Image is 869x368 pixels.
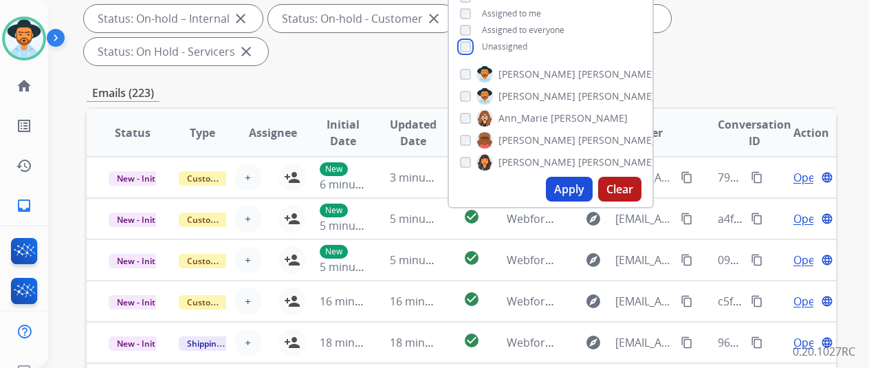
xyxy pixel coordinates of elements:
span: New - Initial [109,254,173,268]
span: Updated Date [390,116,437,149]
mat-icon: language [821,295,833,307]
mat-icon: content_copy [681,336,693,349]
span: Assigned to everyone [482,24,564,36]
mat-icon: person_add [284,210,300,227]
span: Assignee [249,125,297,141]
span: [EMAIL_ADDRESS][DOMAIN_NAME] [615,210,672,227]
mat-icon: close [238,43,254,60]
p: Emails (223) [87,85,159,102]
img: avatar [5,19,43,58]
mat-icon: content_copy [751,254,763,266]
span: Ann_Marie [498,111,548,125]
span: [PERSON_NAME] [578,133,655,147]
span: Assigned to me [482,8,541,19]
span: 18 minutes ago [320,335,399,350]
span: Webform from [EMAIL_ADDRESS][DOMAIN_NAME] on [DATE] [507,252,818,268]
span: Open [793,293,822,310]
span: + [245,293,251,310]
mat-icon: check_circle [463,291,480,307]
mat-icon: person_add [284,169,300,186]
span: Customer Support [179,171,268,186]
th: Action [766,109,836,157]
span: [PERSON_NAME] [578,67,655,81]
button: + [234,205,262,232]
span: Webform from [EMAIL_ADDRESS][DOMAIN_NAME] on [DATE] [507,211,818,226]
button: Clear [598,177,641,202]
mat-icon: check_circle [463,250,480,266]
mat-icon: language [821,254,833,266]
mat-icon: content_copy [751,336,763,349]
span: + [245,169,251,186]
span: Initial Date [320,116,367,149]
button: + [234,164,262,191]
mat-icon: content_copy [751,295,763,307]
mat-icon: explore [585,334,602,351]
span: Customer Support [179,295,268,310]
span: Open [793,252,822,268]
mat-icon: check_circle [463,332,480,349]
mat-icon: content_copy [751,171,763,184]
span: Status [115,125,151,141]
span: [PERSON_NAME] [551,111,628,125]
span: [PERSON_NAME] [498,67,575,81]
p: New [320,204,348,217]
mat-icon: close [426,10,442,27]
button: + [234,246,262,274]
mat-icon: content_copy [681,171,693,184]
p: 0.20.1027RC [793,343,855,360]
span: 3 minutes ago [390,170,463,185]
span: [PERSON_NAME] [498,155,575,169]
span: Open [793,334,822,351]
span: Customer Support [179,254,268,268]
span: 16 minutes ago [320,294,399,309]
span: + [245,252,251,268]
span: 16 minutes ago [390,294,470,309]
mat-icon: home [16,78,32,94]
div: Status: On Hold - Servicers [84,38,268,65]
button: + [234,329,262,356]
span: New - Initial [109,213,173,227]
mat-icon: language [821,171,833,184]
span: Unassigned [482,41,527,52]
mat-icon: content_copy [751,213,763,225]
mat-icon: explore [585,252,602,268]
mat-icon: person_add [284,252,300,268]
span: Customer Support [179,213,268,227]
mat-icon: person_add [284,293,300,310]
span: Open [793,169,822,186]
button: Apply [546,177,593,202]
mat-icon: check_circle [463,208,480,225]
mat-icon: language [821,213,833,225]
span: [PERSON_NAME] [498,133,575,147]
mat-icon: close [232,10,249,27]
mat-icon: inbox [16,197,32,214]
span: 18 minutes ago [390,335,470,350]
span: 6 minutes ago [320,177,393,192]
span: Open [793,210,822,227]
span: [PERSON_NAME] [578,155,655,169]
span: New - Initial [109,336,173,351]
mat-icon: content_copy [681,254,693,266]
span: [EMAIL_ADDRESS][DOMAIN_NAME] [615,334,672,351]
mat-icon: list_alt [16,118,32,134]
span: 5 minutes ago [320,218,393,233]
span: 5 minutes ago [390,252,463,268]
mat-icon: explore [585,293,602,310]
mat-icon: language [821,336,833,349]
mat-icon: content_copy [681,295,693,307]
span: Webform from [EMAIL_ADDRESS][DOMAIN_NAME] on [DATE] [507,335,818,350]
div: Status: On-hold – Internal [84,5,263,32]
mat-icon: content_copy [681,213,693,225]
mat-icon: person_add [284,334,300,351]
span: New - Initial [109,171,173,186]
span: Type [190,125,215,141]
span: [PERSON_NAME] [578,89,655,103]
button: + [234,288,262,315]
span: 5 minutes ago [390,211,463,226]
mat-icon: explore [585,210,602,227]
span: 5 minutes ago [320,259,393,274]
span: + [245,210,251,227]
mat-icon: history [16,158,32,174]
span: + [245,334,251,351]
div: Status: On-hold - Customer [268,5,456,32]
